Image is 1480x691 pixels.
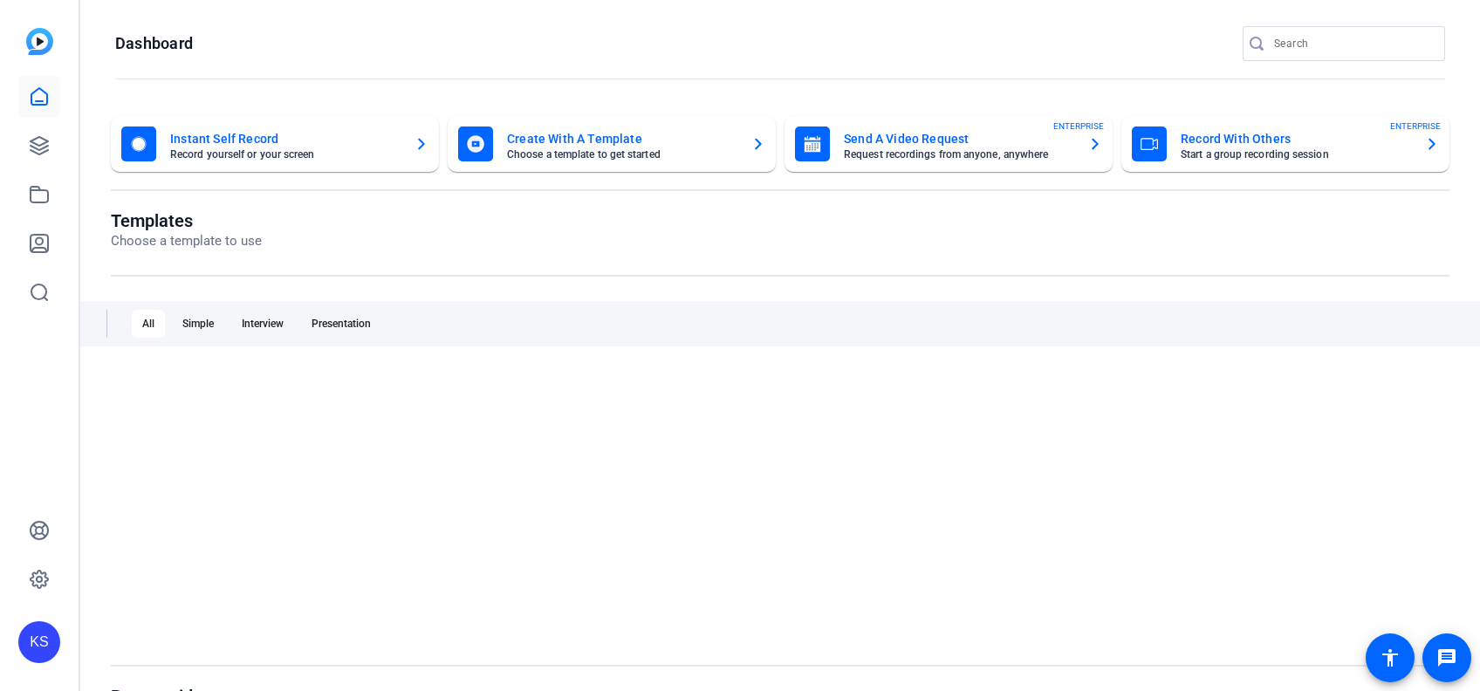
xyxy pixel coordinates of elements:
div: Presentation [301,310,381,338]
mat-icon: accessibility [1380,647,1401,668]
mat-card-title: Create With A Template [507,128,737,149]
mat-card-subtitle: Record yourself or your screen [170,149,401,160]
img: blue-gradient.svg [26,28,53,55]
h1: Dashboard [115,33,193,54]
div: All [132,310,165,338]
button: Create With A TemplateChoose a template to get started [448,116,776,172]
div: KS [18,621,60,663]
div: Simple [172,310,224,338]
mat-card-subtitle: Start a group recording session [1181,149,1411,160]
button: Record With OthersStart a group recording sessionENTERPRISE [1121,116,1449,172]
p: Choose a template to use [111,231,262,251]
mat-card-subtitle: Choose a template to get started [507,149,737,160]
span: ENTERPRISE [1053,120,1104,133]
div: Interview [231,310,294,338]
mat-icon: message [1436,647,1457,668]
mat-card-title: Send A Video Request [844,128,1074,149]
mat-card-title: Instant Self Record [170,128,401,149]
mat-card-title: Record With Others [1181,128,1411,149]
h1: Templates [111,210,262,231]
button: Send A Video RequestRequest recordings from anyone, anywhereENTERPRISE [785,116,1113,172]
span: ENTERPRISE [1390,120,1441,133]
button: Instant Self RecordRecord yourself or your screen [111,116,439,172]
input: Search [1274,33,1431,54]
mat-card-subtitle: Request recordings from anyone, anywhere [844,149,1074,160]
